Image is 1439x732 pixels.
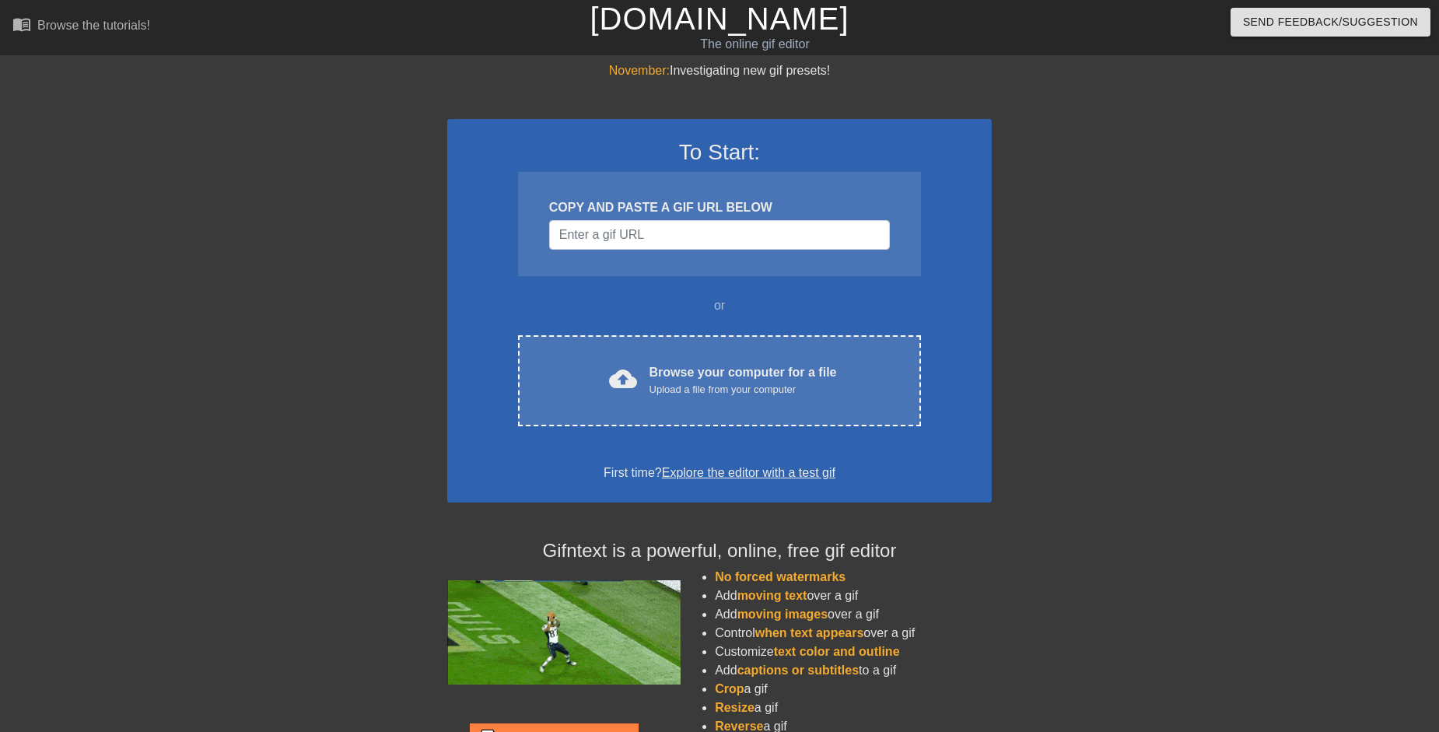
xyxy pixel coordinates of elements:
[609,365,637,393] span: cloud_upload
[1243,12,1418,32] span: Send Feedback/Suggestion
[715,661,992,680] li: Add to a gif
[715,680,992,699] li: a gif
[715,624,992,643] li: Control over a gif
[715,701,755,714] span: Resize
[549,220,890,250] input: Username
[715,682,744,695] span: Crop
[715,587,992,605] li: Add over a gif
[662,466,835,479] a: Explore the editor with a test gif
[488,296,951,315] div: or
[447,61,992,80] div: Investigating new gif presets!
[715,570,846,583] span: No forced watermarks
[12,15,31,33] span: menu_book
[737,589,807,602] span: moving text
[1231,8,1430,37] button: Send Feedback/Suggestion
[715,605,992,624] li: Add over a gif
[37,19,150,32] div: Browse the tutorials!
[447,580,681,685] img: football_small.gif
[549,198,890,217] div: COPY AND PASTE A GIF URL BELOW
[737,664,859,677] span: captions or subtitles
[715,643,992,661] li: Customize
[447,540,992,562] h4: Gifntext is a powerful, online, free gif editor
[590,2,849,36] a: [DOMAIN_NAME]
[467,139,972,166] h3: To Start:
[755,626,864,639] span: when text appears
[715,699,992,717] li: a gif
[774,645,900,658] span: text color and outline
[649,363,837,398] div: Browse your computer for a file
[488,35,1023,54] div: The online gif editor
[12,15,150,39] a: Browse the tutorials!
[467,464,972,482] div: First time?
[649,382,837,398] div: Upload a file from your computer
[609,64,670,77] span: November:
[737,608,828,621] span: moving images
